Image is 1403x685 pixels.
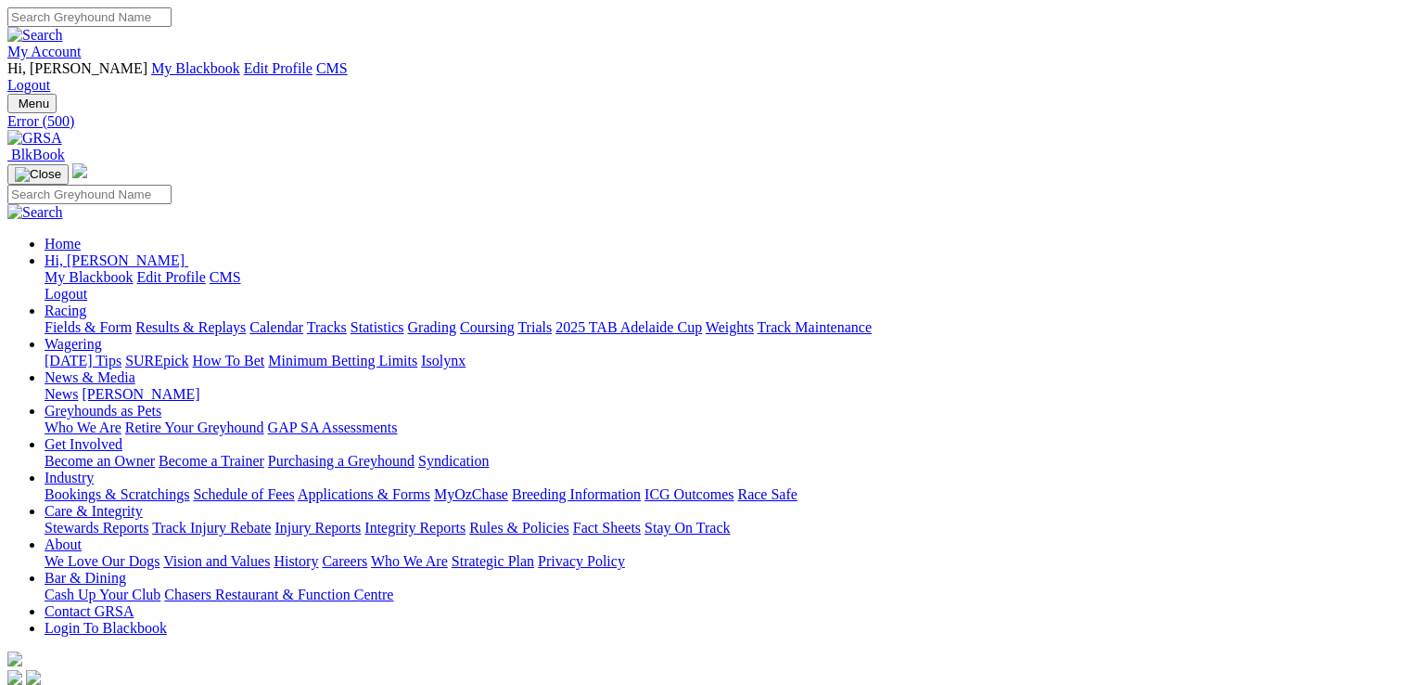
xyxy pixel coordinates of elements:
[268,453,415,469] a: Purchasing a Greyhound
[163,553,270,569] a: Vision and Values
[45,403,161,419] a: Greyhounds as Pets
[371,553,448,569] a: Who We Are
[45,436,122,452] a: Get Involved
[434,486,508,502] a: MyOzChase
[45,386,78,402] a: News
[45,369,135,385] a: News & Media
[452,553,534,569] a: Strategic Plan
[644,486,733,502] a: ICG Outcomes
[7,164,69,185] button: Toggle navigation
[298,486,430,502] a: Applications & Forms
[7,77,50,93] a: Logout
[316,60,348,76] a: CMS
[45,236,81,252] a: Home
[7,670,22,685] img: facebook.svg
[45,470,94,485] a: Industry
[45,587,1396,603] div: Bar & Dining
[45,553,1396,570] div: About
[249,319,303,335] a: Calendar
[45,486,189,502] a: Bookings & Scratchings
[45,536,82,552] a: About
[45,269,134,285] a: My Blackbook
[45,286,87,302] a: Logout
[322,553,367,569] a: Careers
[421,353,466,368] a: Isolynx
[7,204,63,221] img: Search
[469,520,569,536] a: Rules & Policies
[274,520,361,536] a: Injury Reports
[7,94,57,113] button: Toggle navigation
[45,269,1396,303] div: Hi, [PERSON_NAME]
[7,7,172,27] input: Search
[82,386,199,402] a: [PERSON_NAME]
[7,60,1396,94] div: My Account
[7,130,62,147] img: GRSA
[45,319,1396,336] div: Racing
[418,453,489,469] a: Syndication
[152,520,271,536] a: Track Injury Rebate
[45,453,155,469] a: Become an Owner
[164,587,393,602] a: Chasers Restaurant & Function Centre
[159,453,264,469] a: Become a Trainer
[45,520,148,536] a: Stewards Reports
[45,453,1396,470] div: Get Involved
[7,652,22,666] img: logo-grsa-white.png
[193,353,265,368] a: How To Bet
[193,486,294,502] a: Schedule of Fees
[555,319,702,335] a: 2025 TAB Adelaide Cup
[307,319,347,335] a: Tracks
[45,553,159,569] a: We Love Our Dogs
[45,486,1396,503] div: Industry
[7,60,147,76] span: Hi, [PERSON_NAME]
[7,147,65,162] a: BlkBook
[7,44,82,59] a: My Account
[538,553,625,569] a: Privacy Policy
[512,486,641,502] a: Breeding Information
[268,353,417,368] a: Minimum Betting Limits
[45,420,121,435] a: Who We Are
[45,603,134,619] a: Contact GRSA
[517,319,552,335] a: Trials
[706,319,754,335] a: Weights
[125,420,264,435] a: Retire Your Greyhound
[737,486,797,502] a: Race Safe
[45,503,143,519] a: Care & Integrity
[45,252,185,268] span: Hi, [PERSON_NAME]
[45,353,121,368] a: [DATE] Tips
[11,147,65,162] span: BlkBook
[244,60,312,76] a: Edit Profile
[268,420,398,435] a: GAP SA Assessments
[45,386,1396,403] div: News & Media
[274,553,318,569] a: History
[72,163,87,178] img: logo-grsa-white.png
[151,60,240,76] a: My Blackbook
[19,97,49,110] span: Menu
[210,269,241,285] a: CMS
[125,353,188,368] a: SUREpick
[351,319,404,335] a: Statistics
[7,27,63,44] img: Search
[758,319,872,335] a: Track Maintenance
[45,319,132,335] a: Fields & Form
[45,620,167,636] a: Login To Blackbook
[45,520,1396,536] div: Care & Integrity
[45,336,102,352] a: Wagering
[15,167,61,182] img: Close
[7,185,172,204] input: Search
[45,570,126,586] a: Bar & Dining
[135,319,246,335] a: Results & Replays
[45,252,188,268] a: Hi, [PERSON_NAME]
[7,113,1396,130] a: Error (500)
[137,269,206,285] a: Edit Profile
[408,319,456,335] a: Grading
[45,420,1396,436] div: Greyhounds as Pets
[45,353,1396,369] div: Wagering
[573,520,641,536] a: Fact Sheets
[364,520,466,536] a: Integrity Reports
[26,670,41,685] img: twitter.svg
[45,303,86,318] a: Racing
[45,587,160,602] a: Cash Up Your Club
[460,319,515,335] a: Coursing
[644,520,730,536] a: Stay On Track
